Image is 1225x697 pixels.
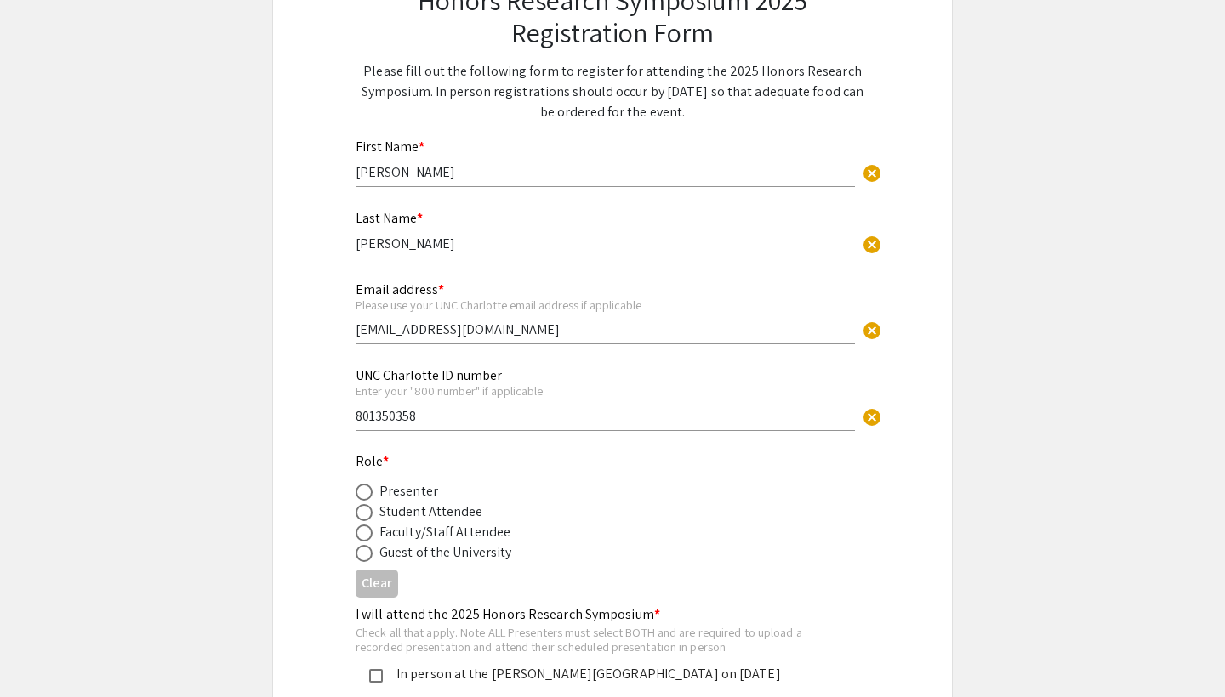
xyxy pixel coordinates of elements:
div: In person at the [PERSON_NAME][GEOGRAPHIC_DATA] on [DATE] [383,664,829,684]
input: Type Here [356,163,855,181]
div: Guest of the University [379,542,511,563]
mat-label: Role [356,452,390,470]
div: Faculty/Staff Attendee [379,522,510,542]
mat-label: I will attend the 2025 Honors Research Symposium [356,605,660,623]
p: Please fill out the following form to register for attending the 2025 Honors Research Symposium. ... [356,61,869,122]
div: Enter your "800 number" if applicable [356,383,855,399]
mat-label: Last Name [356,209,423,227]
iframe: Chat [13,620,72,684]
span: cancel [862,163,882,184]
span: cancel [862,320,882,341]
div: Student Attendee [379,501,483,522]
input: Type Here [356,235,855,252]
input: Type Here [356,407,855,425]
button: Clear [855,399,889,433]
span: cancel [862,235,882,255]
mat-label: First Name [356,138,424,156]
button: Clear [855,156,889,190]
mat-label: Email address [356,280,444,298]
input: Type Here [356,320,855,338]
span: cancel [862,407,882,428]
div: Check all that apply. Note ALL Presenters must select BOTH and are required to upload a recorded ... [356,625,842,654]
button: Clear [356,569,398,598]
mat-label: UNC Charlotte ID number [356,366,502,384]
button: Clear [855,313,889,347]
div: Please use your UNC Charlotte email address if applicable [356,297,855,313]
button: Clear [855,226,889,260]
div: Presenter [379,481,438,501]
